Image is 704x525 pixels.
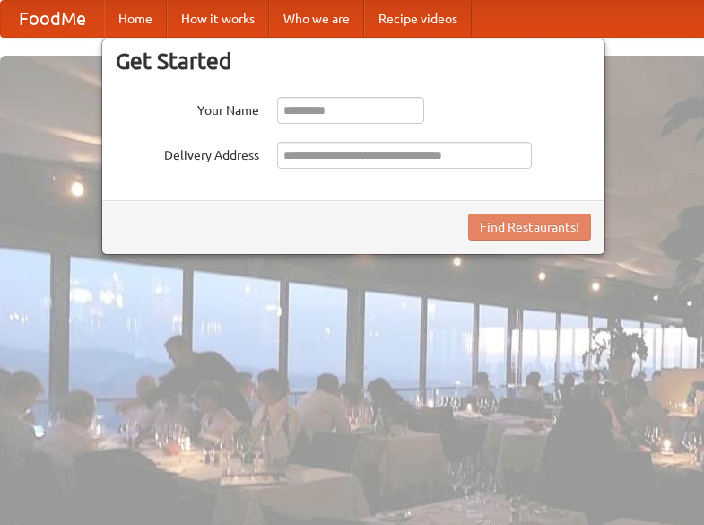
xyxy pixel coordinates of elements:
[104,1,167,37] a: Home
[1,1,104,37] a: FoodMe
[269,1,364,37] a: Who we are
[116,48,591,74] h3: Get Started
[468,214,591,241] button: Find Restaurants!
[364,1,472,37] a: Recipe videos
[116,142,259,164] label: Delivery Address
[167,1,269,37] a: How it works
[116,97,259,119] label: Your Name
